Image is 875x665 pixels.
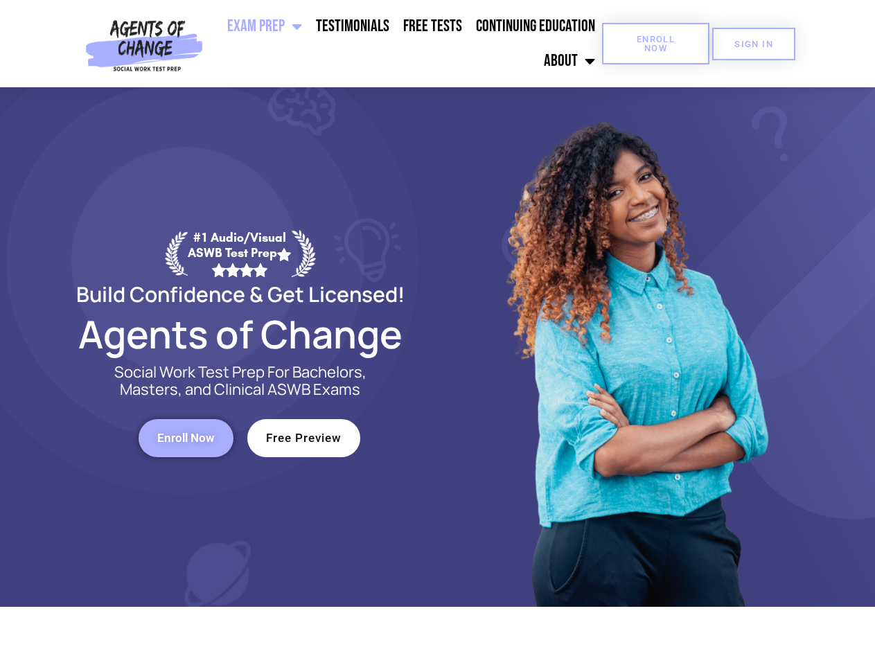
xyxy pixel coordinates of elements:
p: Social Work Test Prep For Bachelors, Masters, and Clinical ASWB Exams [98,364,382,398]
h2: Build Confidence & Get Licensed! [43,284,438,304]
span: SIGN IN [734,39,773,48]
a: About [537,44,602,78]
a: Enroll Now [602,23,709,64]
a: Free Tests [396,9,469,44]
nav: Menu [209,9,602,78]
a: Free Preview [247,419,360,457]
a: SIGN IN [712,28,795,60]
span: Enroll Now [157,432,215,444]
a: Enroll Now [139,419,233,457]
a: Continuing Education [469,9,602,44]
span: Enroll Now [624,35,687,53]
h2: Agents of Change [43,318,438,350]
div: #1 Audio/Visual ASWB Test Prep [188,230,292,276]
span: Free Preview [266,432,342,444]
a: Testimonials [309,9,396,44]
img: Website Image 1 (1) [497,87,774,607]
a: Exam Prep [220,9,309,44]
